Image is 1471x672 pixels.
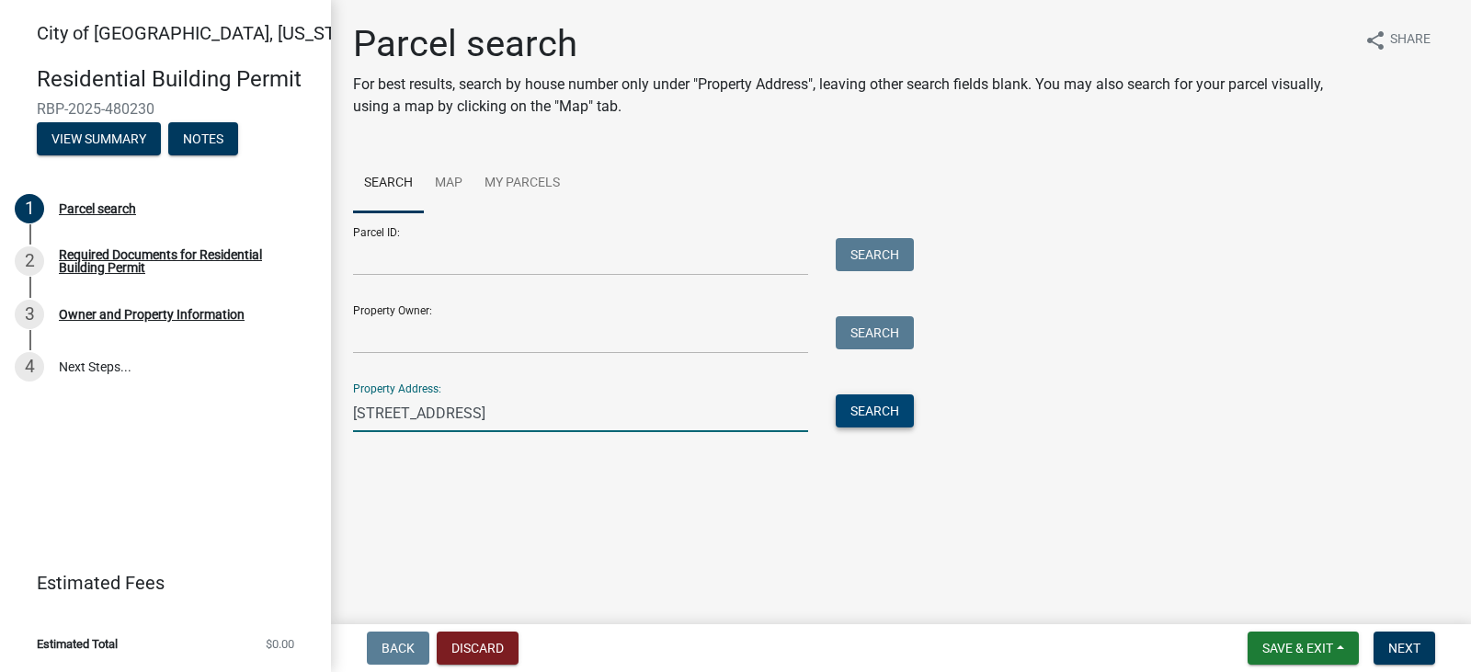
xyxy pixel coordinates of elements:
div: Owner and Property Information [59,308,245,321]
p: For best results, search by house number only under "Property Address", leaving other search fiel... [353,74,1350,118]
span: RBP-2025-480230 [37,100,294,118]
span: Share [1390,29,1431,51]
a: Map [424,154,473,213]
button: shareShare [1350,22,1445,58]
button: View Summary [37,122,161,155]
span: Next [1388,641,1420,655]
h1: Parcel search [353,22,1350,66]
div: 2 [15,246,44,276]
span: Back [382,641,415,655]
span: Estimated Total [37,638,118,650]
div: 4 [15,352,44,382]
button: Search [836,238,914,271]
div: Parcel search [59,202,136,215]
h4: Residential Building Permit [37,66,316,93]
a: Search [353,154,424,213]
div: Required Documents for Residential Building Permit [59,248,302,274]
button: Notes [168,122,238,155]
button: Save & Exit [1248,632,1359,665]
span: City of [GEOGRAPHIC_DATA], [US_STATE] [37,22,371,44]
wm-modal-confirm: Notes [168,132,238,147]
i: share [1364,29,1386,51]
div: 1 [15,194,44,223]
wm-modal-confirm: Summary [37,132,161,147]
div: 3 [15,300,44,329]
a: My Parcels [473,154,571,213]
span: $0.00 [266,638,294,650]
button: Search [836,394,914,427]
button: Discard [437,632,519,665]
span: Save & Exit [1262,641,1333,655]
button: Back [367,632,429,665]
button: Next [1374,632,1435,665]
a: Estimated Fees [15,564,302,601]
button: Search [836,316,914,349]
